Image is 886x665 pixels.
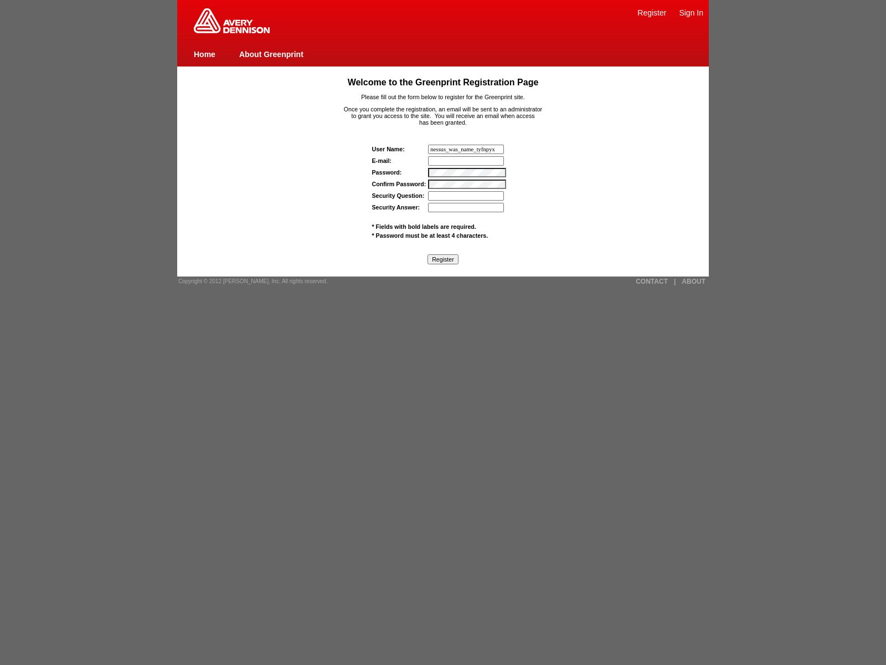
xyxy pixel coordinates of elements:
a: ABOUT [682,278,705,285]
label: Password: [372,169,402,176]
a: Home [194,50,215,59]
img: Home [194,8,270,33]
span: * Fields with bold labels are required. [372,223,476,230]
a: Register [637,8,666,17]
label: Security Answer: [372,204,420,211]
a: Sign In [679,8,703,17]
span: * Password must be at least 4 characters. [372,232,488,239]
a: | [674,278,676,285]
span: Copyright © 2012 [PERSON_NAME], Inc. All rights reserved. [178,278,328,284]
label: E-mail: [372,157,392,164]
a: About Greenprint [239,50,303,59]
a: Greenprint [194,28,270,34]
input: Register [427,254,459,264]
label: Confirm Password: [372,181,426,187]
label: Security Question: [372,192,425,199]
p: Please fill out the form below to register for the Greenprint site. [199,94,688,100]
strong: User Name: [372,146,405,152]
h1: Welcome to the Greenprint Registration Page [199,78,688,88]
a: CONTACT [636,278,668,285]
p: Once you complete the registration, an email will be sent to an administrator to grant you access... [199,106,688,126]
